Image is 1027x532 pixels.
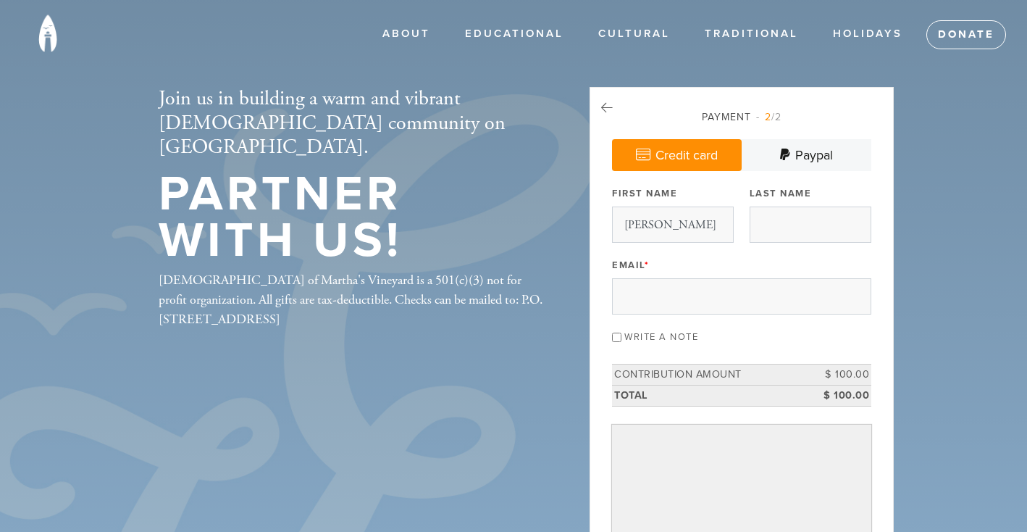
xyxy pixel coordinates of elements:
a: Educational [454,20,574,48]
a: Cultural [587,20,681,48]
label: Last Name [750,187,812,200]
h1: Partner with us! [159,171,542,265]
label: Write a note [624,331,698,343]
a: Holidays [822,20,913,48]
td: Total [612,385,806,406]
img: Chabad-on-the-Vineyard---Flame-ICON.png [22,7,74,59]
label: Email [612,259,649,272]
td: $ 100.00 [806,365,871,386]
span: This field is required. [645,259,650,271]
span: /2 [756,111,781,123]
td: $ 100.00 [806,385,871,406]
a: Traditional [694,20,809,48]
a: Paypal [742,139,871,171]
div: Payment [612,109,871,125]
a: Credit card [612,139,742,171]
label: First Name [612,187,677,200]
td: Contribution Amount [612,365,806,386]
span: 2 [765,111,771,123]
div: [DEMOGRAPHIC_DATA] of Martha's Vineyard is a 501(c)(3) not for profit organization. All gifts are... [159,270,542,329]
a: ABOUT [372,20,441,48]
h2: Join us in building a warm and vibrant [DEMOGRAPHIC_DATA] community on [GEOGRAPHIC_DATA]. [159,87,542,160]
a: Donate [926,20,1006,49]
